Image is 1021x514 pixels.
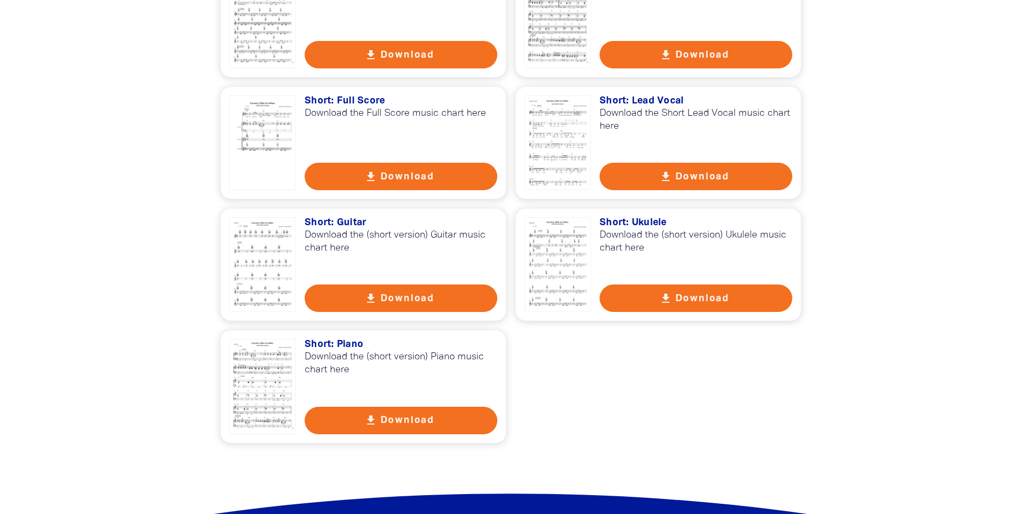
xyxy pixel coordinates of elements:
h3: Short: Piano [305,339,497,351]
h3: Short: Ukulele [600,217,792,229]
button: get_app Download [600,284,792,312]
h3: Short: Full Score [305,95,497,107]
h3: Short: Guitar [305,217,497,229]
i: get_app [364,48,377,61]
button: get_app Download [305,284,497,312]
button: get_app Download [305,41,497,68]
i: get_app [659,170,672,183]
i: get_app [659,48,672,61]
i: get_app [364,414,377,427]
i: get_app [659,292,672,305]
h3: Short: Lead Vocal [600,95,792,107]
i: get_app [364,170,377,183]
i: get_app [364,292,377,305]
button: get_app Download [600,41,792,68]
button: get_app Download [600,163,792,190]
button: get_app Download [305,163,497,190]
button: get_app Download [305,407,497,434]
